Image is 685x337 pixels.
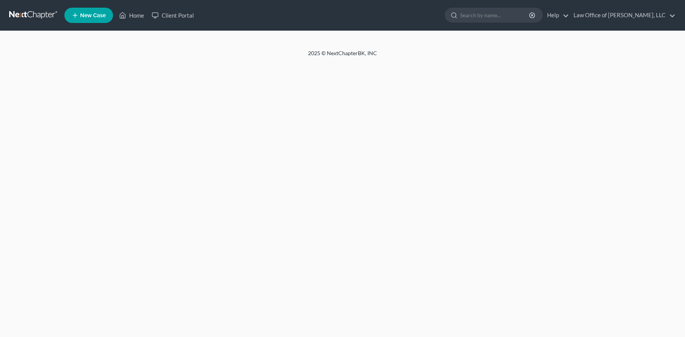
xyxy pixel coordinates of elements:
div: 2025 © NextChapterBK, INC [124,49,561,63]
a: Home [115,8,148,22]
span: New Case [80,13,106,18]
a: Client Portal [148,8,198,22]
a: Help [543,8,569,22]
input: Search by name... [460,8,530,22]
a: Law Office of [PERSON_NAME], LLC [570,8,675,22]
